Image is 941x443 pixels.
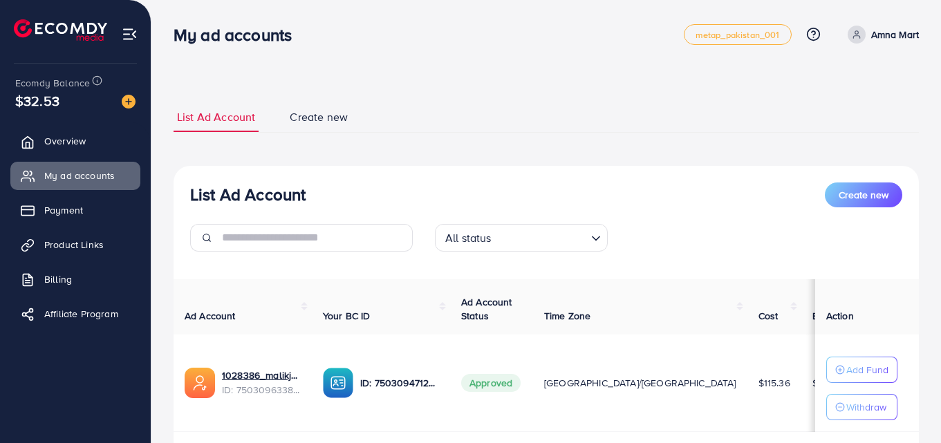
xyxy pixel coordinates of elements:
div: Search for option [435,224,608,252]
a: Payment [10,196,140,224]
span: Action [826,309,854,323]
a: Product Links [10,231,140,258]
span: Affiliate Program [44,307,118,321]
iframe: Chat [882,381,931,433]
img: ic-ads-acc.e4c84228.svg [185,368,215,398]
button: Create new [825,182,902,207]
span: Ad Account [185,309,236,323]
span: All status [442,228,494,248]
span: Billing [44,272,72,286]
p: ID: 7503094712258248722 [360,375,439,391]
a: 1028386_malikjaffir_1746950844524 [222,368,301,382]
span: Product Links [44,238,104,252]
a: Amna Mart [842,26,919,44]
img: image [122,95,136,109]
a: Affiliate Program [10,300,140,328]
span: metap_pakistan_001 [696,30,780,39]
p: Add Fund [846,361,888,378]
span: Time Zone [544,309,590,323]
img: menu [122,26,138,42]
img: ic-ba-acc.ded83a64.svg [323,368,353,398]
span: Create new [839,188,888,202]
button: Withdraw [826,394,897,420]
h3: My ad accounts [174,25,303,45]
span: Payment [44,203,83,217]
p: Amna Mart [871,26,919,43]
span: Ad Account Status [461,295,512,323]
span: List Ad Account [177,109,255,125]
a: My ad accounts [10,162,140,189]
span: Approved [461,374,521,392]
span: Your BC ID [323,309,371,323]
span: $32.53 [15,91,59,111]
span: $115.36 [758,376,790,390]
a: Overview [10,127,140,155]
input: Search for option [496,225,586,248]
div: <span class='underline'>1028386_malikjaffir_1746950844524</span></br>7503096338784256008 [222,368,301,397]
span: My ad accounts [44,169,115,182]
button: Add Fund [826,357,897,383]
span: Ecomdy Balance [15,76,90,90]
span: Cost [758,309,779,323]
span: [GEOGRAPHIC_DATA]/[GEOGRAPHIC_DATA] [544,376,736,390]
a: Billing [10,265,140,293]
a: metap_pakistan_001 [684,24,792,45]
span: ID: 7503096338784256008 [222,383,301,397]
h3: List Ad Account [190,185,306,205]
span: Create new [290,109,348,125]
p: Withdraw [846,399,886,415]
img: logo [14,19,107,41]
span: Overview [44,134,86,148]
